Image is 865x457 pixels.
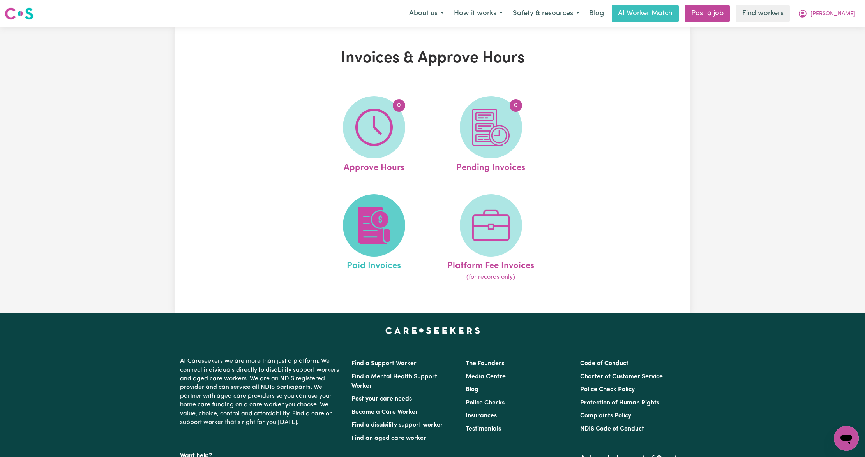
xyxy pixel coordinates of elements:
a: Platform Fee Invoices(for records only) [435,194,547,282]
a: Complaints Policy [580,413,631,419]
a: Careseekers home page [385,327,480,334]
a: Pending Invoices [435,96,547,175]
span: Pending Invoices [456,158,525,175]
a: Media Centre [466,374,506,380]
a: Post your care needs [351,396,412,402]
a: Insurances [466,413,497,419]
a: Blog [584,5,609,22]
span: Paid Invoices [347,257,401,273]
button: About us [404,5,449,22]
iframe: Button to launch messaging window, conversation in progress [834,426,859,451]
a: NDIS Code of Conduct [580,426,644,432]
a: Careseekers logo [5,5,34,23]
a: Approve Hours [318,96,430,175]
span: Platform Fee Invoices [447,257,534,273]
button: Safety & resources [508,5,584,22]
a: Code of Conduct [580,360,628,367]
a: Police Checks [466,400,505,406]
a: Find a Support Worker [351,360,417,367]
button: My Account [793,5,860,22]
a: Find a disability support worker [351,422,443,428]
p: At Careseekers we are more than just a platform. We connect individuals directly to disability su... [180,354,342,430]
span: 0 [393,99,405,112]
a: Paid Invoices [318,194,430,282]
a: Find a Mental Health Support Worker [351,374,437,389]
span: Approve Hours [344,158,404,175]
span: 0 [510,99,522,112]
a: Become a Care Worker [351,409,418,415]
a: Protection of Human Rights [580,400,659,406]
a: The Founders [466,360,504,367]
a: Post a job [685,5,730,22]
a: Charter of Customer Service [580,374,663,380]
span: [PERSON_NAME] [810,10,855,18]
a: Testimonials [466,426,501,432]
a: AI Worker Match [612,5,679,22]
img: Careseekers logo [5,7,34,21]
a: Find an aged care worker [351,435,426,441]
a: Find workers [736,5,790,22]
h1: Invoices & Approve Hours [266,49,599,68]
a: Blog [466,387,478,393]
button: How it works [449,5,508,22]
a: Police Check Policy [580,387,635,393]
span: (for records only) [466,272,515,282]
